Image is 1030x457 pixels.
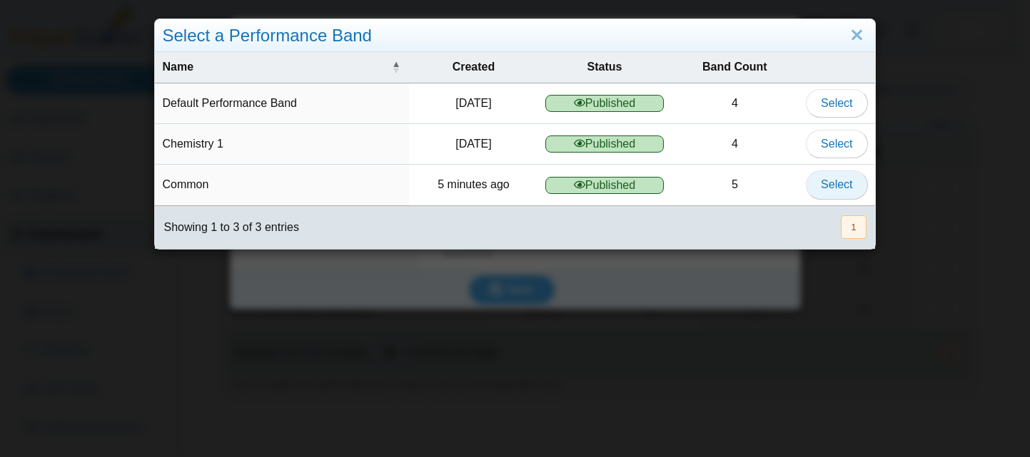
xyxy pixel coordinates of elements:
[455,138,491,150] time: Jun 12, 2025 at 6:11 PM
[671,165,799,205] td: 5
[846,24,868,48] a: Close
[155,19,874,53] div: Select a Performance Band
[806,170,867,199] button: Select
[671,124,799,165] td: 4
[821,97,852,109] span: Select
[545,177,663,194] span: Published
[671,83,799,124] td: 4
[821,138,852,150] span: Select
[155,165,408,205] td: Common
[702,61,767,73] span: Band Count
[155,124,408,165] td: Chemistry 1
[453,61,495,73] span: Created
[155,206,298,249] div: Showing 1 to 3 of 3 entries
[155,83,408,124] td: Default Performance Band
[455,97,491,109] time: Oct 12, 2023 at 10:04 PM
[841,215,866,239] button: 1
[587,61,622,73] span: Status
[839,215,866,239] nav: pagination
[806,130,867,158] button: Select
[438,178,510,190] time: Sep 12, 2025 at 1:58 PM
[821,178,852,190] span: Select
[545,95,663,112] span: Published
[806,89,867,118] button: Select
[162,61,193,73] span: Name
[392,52,400,82] span: Name : Activate to invert sorting
[545,135,663,153] span: Published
